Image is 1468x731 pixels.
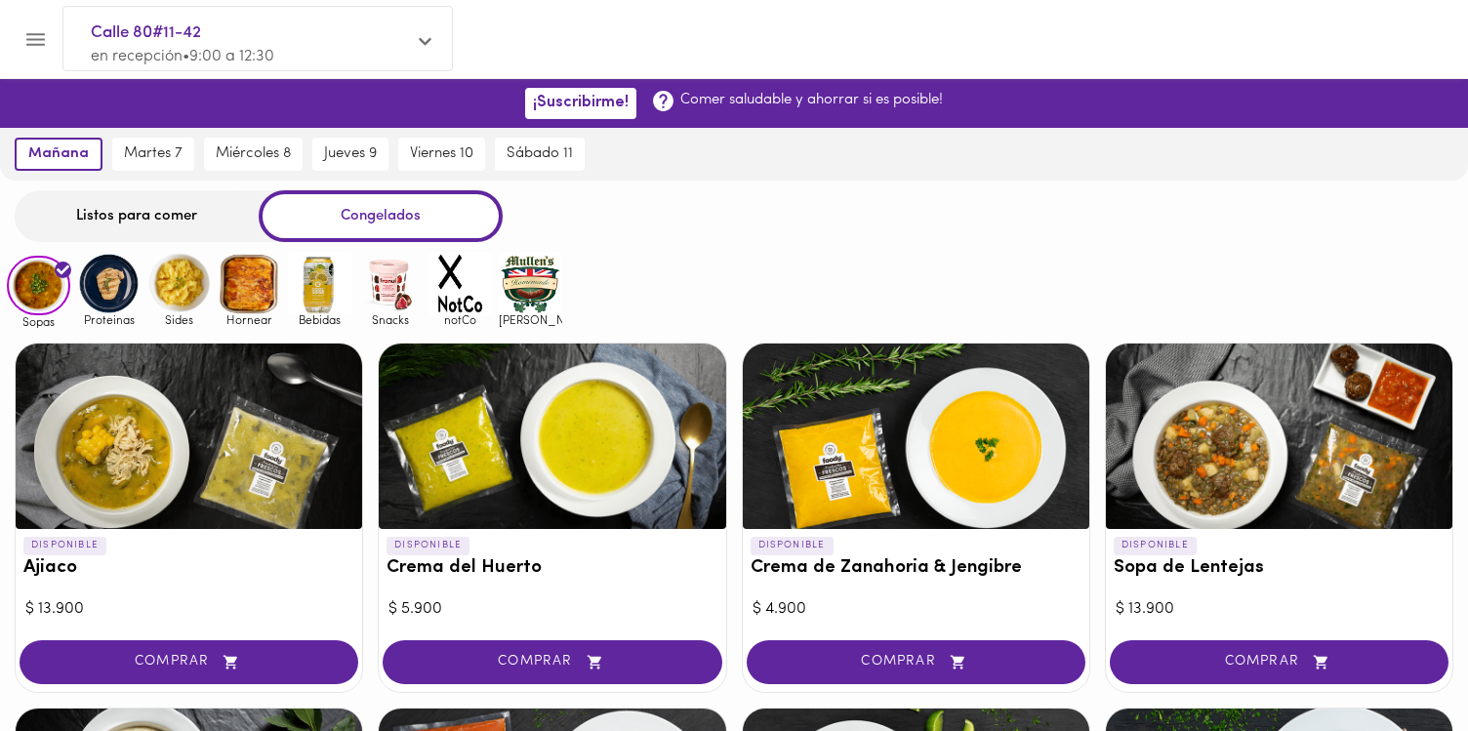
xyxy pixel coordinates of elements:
span: miércoles 8 [216,145,291,163]
img: Sides [147,252,211,315]
h3: Crema de Zanahoria & Jengibre [751,558,1081,579]
div: Congelados [259,190,503,242]
img: Hornear [218,252,281,315]
button: Menu [12,16,60,63]
img: notCo [428,252,492,315]
p: DISPONIBLE [751,537,834,554]
span: Bebidas [288,313,351,326]
span: Snacks [358,313,422,326]
p: DISPONIBLE [387,537,469,554]
div: Sopa de Lentejas [1106,344,1452,529]
h3: Sopa de Lentejas [1114,558,1445,579]
div: Ajiaco [16,344,362,529]
button: COMPRAR [383,640,721,684]
p: DISPONIBLE [23,537,106,554]
div: $ 5.900 [388,598,715,621]
div: $ 13.900 [1116,598,1443,621]
span: Proteinas [77,313,141,326]
span: [PERSON_NAME] [499,313,562,326]
button: sábado 11 [495,138,585,171]
p: Comer saludable y ahorrar si es posible! [680,90,943,110]
img: Proteinas [77,252,141,315]
button: mañana [15,138,102,171]
button: COMPRAR [1110,640,1448,684]
span: COMPRAR [407,654,697,670]
div: Crema del Huerto [379,344,725,529]
span: Sides [147,313,211,326]
div: Listos para comer [15,190,259,242]
span: viernes 10 [410,145,473,163]
p: DISPONIBLE [1114,537,1197,554]
span: notCo [428,313,492,326]
img: mullens [499,252,562,315]
iframe: Messagebird Livechat Widget [1355,618,1448,711]
span: Hornear [218,313,281,326]
button: jueves 9 [312,138,388,171]
span: sábado 11 [507,145,573,163]
span: jueves 9 [324,145,377,163]
span: martes 7 [124,145,183,163]
h3: Crema del Huerto [387,558,717,579]
button: miércoles 8 [204,138,303,171]
span: COMPRAR [771,654,1061,670]
div: $ 13.900 [25,598,352,621]
button: martes 7 [112,138,194,171]
span: COMPRAR [1134,654,1424,670]
img: Bebidas [288,252,351,315]
h3: Ajiaco [23,558,354,579]
span: Sopas [7,315,70,328]
div: $ 4.900 [753,598,1080,621]
span: COMPRAR [44,654,334,670]
button: COMPRAR [20,640,358,684]
button: COMPRAR [747,640,1085,684]
button: viernes 10 [398,138,485,171]
button: ¡Suscribirme! [525,88,636,118]
span: mañana [28,145,89,163]
span: en recepción • 9:00 a 12:30 [91,49,274,64]
span: Calle 80#11-42 [91,20,405,46]
span: ¡Suscribirme! [533,94,629,112]
div: Crema de Zanahoria & Jengibre [743,344,1089,529]
img: Sopas [7,256,70,316]
img: Snacks [358,252,422,315]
